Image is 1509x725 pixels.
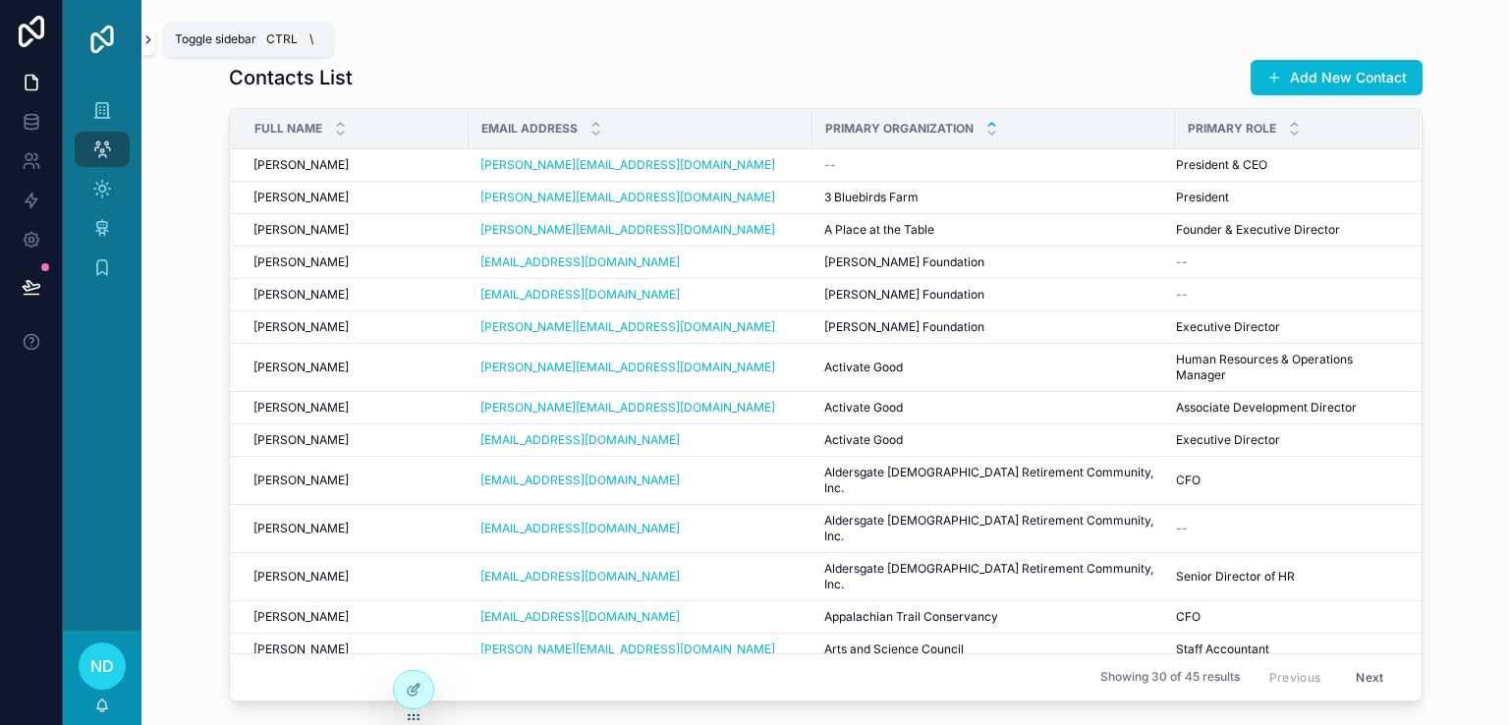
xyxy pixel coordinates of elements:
a: [PERSON_NAME] Foundation [824,319,1163,335]
span: Activate Good [824,400,903,416]
span: [PERSON_NAME] [253,157,349,173]
a: [EMAIL_ADDRESS][DOMAIN_NAME] [480,521,801,536]
a: [EMAIL_ADDRESS][DOMAIN_NAME] [480,432,801,448]
span: President & CEO [1176,157,1267,173]
button: Add New Contact [1251,60,1423,95]
span: [PERSON_NAME] [253,222,349,238]
span: [PERSON_NAME] [253,432,349,448]
span: Appalachian Trail Conservancy [824,609,998,625]
a: -- [1176,254,1396,270]
span: CFO [1176,609,1201,625]
span: [PERSON_NAME] [253,609,349,625]
img: App logo [86,24,118,55]
a: [PERSON_NAME] [253,521,457,536]
a: Founder & Executive Director [1176,222,1396,238]
a: [PERSON_NAME][EMAIL_ADDRESS][DOMAIN_NAME] [480,319,801,335]
a: [PERSON_NAME] [253,190,457,205]
a: [PERSON_NAME][EMAIL_ADDRESS][DOMAIN_NAME] [480,157,801,173]
a: [EMAIL_ADDRESS][DOMAIN_NAME] [480,609,680,625]
span: [PERSON_NAME] Foundation [824,254,984,270]
span: Executive Director [1176,319,1280,335]
a: [PERSON_NAME] [253,254,457,270]
span: [PERSON_NAME] [253,641,349,657]
a: [PERSON_NAME] [253,432,457,448]
a: [PERSON_NAME][EMAIL_ADDRESS][DOMAIN_NAME] [480,222,801,238]
a: [PERSON_NAME][EMAIL_ADDRESS][DOMAIN_NAME] [480,400,801,416]
a: -- [1176,521,1396,536]
span: [PERSON_NAME] [253,521,349,536]
span: [PERSON_NAME] [253,473,349,488]
span: Executive Director [1176,432,1280,448]
span: President [1176,190,1229,205]
span: [PERSON_NAME] [253,400,349,416]
span: -- [1176,287,1188,303]
span: [PERSON_NAME] [253,360,349,375]
span: Human Resources & Operations Manager [1176,352,1396,383]
a: Aldersgate [DEMOGRAPHIC_DATA] Retirement Community, Inc. [824,561,1163,592]
div: scrollable content [63,79,141,310]
span: [PERSON_NAME] [253,254,349,270]
span: -- [824,157,836,173]
a: Arts and Science Council [824,641,1163,657]
a: [EMAIL_ADDRESS][DOMAIN_NAME] [480,521,680,536]
a: [PERSON_NAME][EMAIL_ADDRESS][DOMAIN_NAME] [480,319,775,335]
span: Associate Development Director [1176,400,1357,416]
a: [EMAIL_ADDRESS][DOMAIN_NAME] [480,432,680,448]
span: -- [1176,254,1188,270]
span: [PERSON_NAME] [253,319,349,335]
span: Primary Organization [825,121,974,137]
span: [PERSON_NAME] [253,569,349,585]
a: [PERSON_NAME] Foundation [824,254,1163,270]
span: Email Address [481,121,578,137]
a: [PERSON_NAME] [253,609,457,625]
button: Next [1342,662,1397,693]
a: CFO [1176,473,1396,488]
span: A Place at the Table [824,222,934,238]
a: [PERSON_NAME] [253,473,457,488]
a: Senior Director of HR [1176,569,1396,585]
a: Staff Accountant [1176,641,1396,657]
a: [PERSON_NAME] [253,287,457,303]
a: [PERSON_NAME] [253,400,457,416]
span: -- [1176,521,1188,536]
span: Founder & Executive Director [1176,222,1340,238]
a: [EMAIL_ADDRESS][DOMAIN_NAME] [480,287,801,303]
a: CFO [1176,609,1396,625]
span: Arts and Science Council [824,641,964,657]
a: [EMAIL_ADDRESS][DOMAIN_NAME] [480,609,801,625]
span: CFO [1176,473,1201,488]
a: President [1176,190,1396,205]
a: Executive Director [1176,432,1396,448]
a: [PERSON_NAME] Foundation [824,287,1163,303]
a: Activate Good [824,360,1163,375]
a: Aldersgate [DEMOGRAPHIC_DATA] Retirement Community, Inc. [824,465,1163,496]
span: Showing 30 of 45 results [1100,670,1240,686]
span: [PERSON_NAME] Foundation [824,319,984,335]
h1: Contacts List [229,64,353,91]
a: [EMAIL_ADDRESS][DOMAIN_NAME] [480,254,680,270]
span: 3 Bluebirds Farm [824,190,919,205]
a: 3 Bluebirds Farm [824,190,1163,205]
a: [EMAIL_ADDRESS][DOMAIN_NAME] [480,254,801,270]
span: Activate Good [824,360,903,375]
span: Activate Good [824,432,903,448]
a: President & CEO [1176,157,1396,173]
span: Staff Accountant [1176,641,1269,657]
span: Toggle sidebar [175,31,256,47]
a: [PERSON_NAME] [253,157,457,173]
span: Ctrl [264,29,300,49]
span: [PERSON_NAME] [253,190,349,205]
a: [PERSON_NAME][EMAIL_ADDRESS][DOMAIN_NAME] [480,400,775,416]
span: Aldersgate [DEMOGRAPHIC_DATA] Retirement Community, Inc. [824,513,1163,544]
a: [PERSON_NAME][EMAIL_ADDRESS][DOMAIN_NAME] [480,641,775,657]
span: [PERSON_NAME] [253,287,349,303]
a: [PERSON_NAME][EMAIL_ADDRESS][DOMAIN_NAME] [480,360,775,375]
a: [PERSON_NAME][EMAIL_ADDRESS][DOMAIN_NAME] [480,360,801,375]
a: Appalachian Trail Conservancy [824,609,1163,625]
a: [PERSON_NAME] [253,222,457,238]
a: [PERSON_NAME][EMAIL_ADDRESS][DOMAIN_NAME] [480,641,801,657]
a: [PERSON_NAME] [253,569,457,585]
